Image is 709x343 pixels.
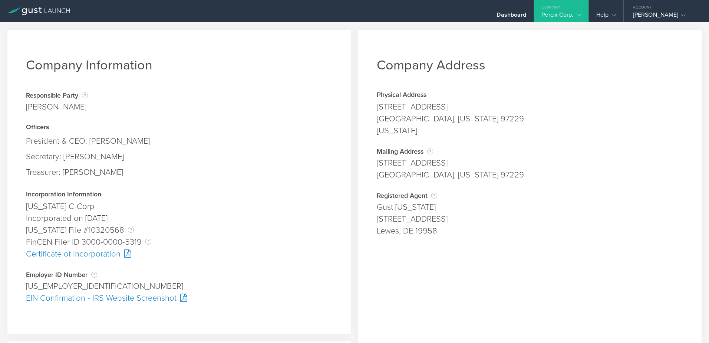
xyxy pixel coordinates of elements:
div: Gust [US_STATE] [377,201,683,213]
div: [US_STATE] File #10320568 [26,224,332,236]
div: EIN Confirmation - IRS Website Screenshot [26,292,332,304]
div: Incorporated on [DATE] [26,212,332,224]
div: [US_STATE] C-Corp [26,200,332,212]
div: [US_STATE] [377,125,683,137]
div: Secretary: [PERSON_NAME] [26,149,332,164]
div: Responsible Party [26,92,88,99]
div: Employer ID Number [26,271,332,278]
div: [PERSON_NAME] [633,11,696,22]
div: [US_EMPLOYER_IDENTIFICATION_NUMBER] [26,280,332,292]
div: [PERSON_NAME] [26,101,88,113]
div: President & CEO: [PERSON_NAME] [26,133,332,149]
div: Help [596,11,616,22]
div: Dashboard [497,11,526,22]
div: Certificate of Incorporation [26,248,332,260]
div: Percix Corp. [541,11,581,22]
div: [STREET_ADDRESS] [377,213,683,225]
div: [STREET_ADDRESS] [377,157,683,169]
h1: Company Information [26,57,332,73]
div: FinCEN Filer ID 3000-0000-5319 [26,236,332,248]
div: [GEOGRAPHIC_DATA], [US_STATE] 97229 [377,169,683,181]
div: Treasurer: [PERSON_NAME] [26,164,332,180]
div: Physical Address [377,92,683,99]
div: Officers [26,124,332,131]
div: Mailing Address [377,148,683,155]
div: Registered Agent [377,192,683,199]
div: Incorporation Information [26,191,332,199]
h1: Company Address [377,57,683,73]
div: [GEOGRAPHIC_DATA], [US_STATE] 97229 [377,113,683,125]
div: [STREET_ADDRESS] [377,101,683,113]
div: Lewes, DE 19958 [377,225,683,237]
